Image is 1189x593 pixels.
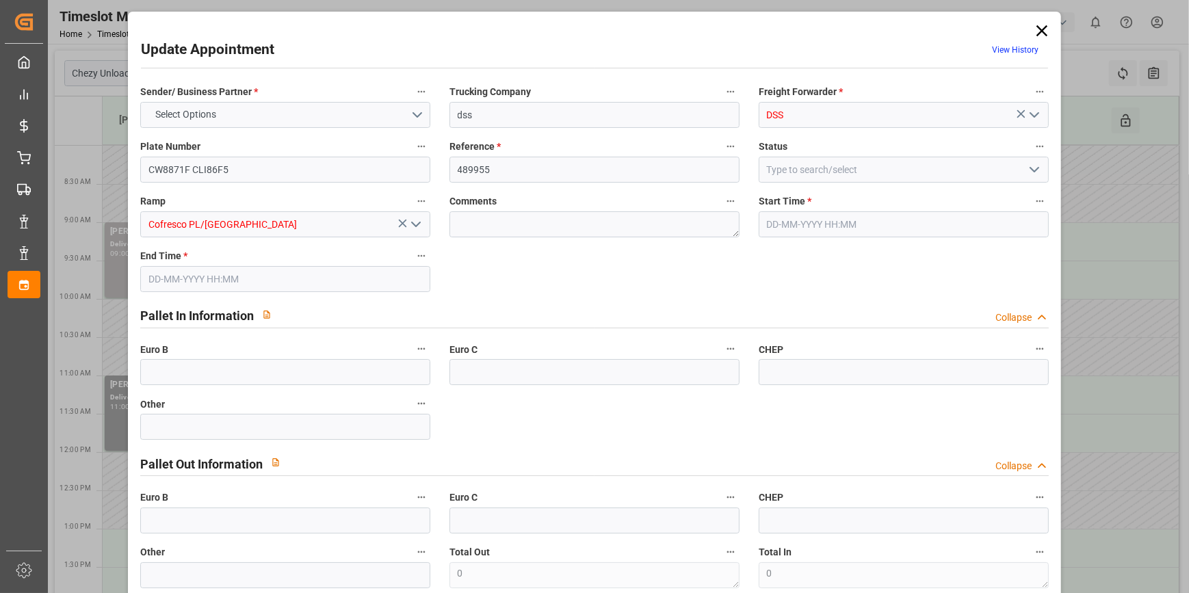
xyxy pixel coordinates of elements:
[995,459,1032,473] div: Collapse
[722,488,740,506] button: Euro C
[413,543,430,561] button: Other
[759,490,783,505] span: CHEP
[413,192,430,210] button: Ramp
[759,562,1049,588] textarea: 0
[449,85,531,99] span: Trucking Company
[413,488,430,506] button: Euro B
[759,140,787,154] span: Status
[449,562,740,588] textarea: 0
[722,543,740,561] button: Total Out
[759,157,1049,183] input: Type to search/select
[413,247,430,265] button: End Time *
[449,343,478,357] span: Euro C
[449,194,497,209] span: Comments
[405,214,426,235] button: open menu
[759,343,783,357] span: CHEP
[759,194,811,209] span: Start Time
[140,102,430,128] button: open menu
[140,249,187,263] span: End Time
[254,302,280,328] button: View description
[140,266,430,292] input: DD-MM-YYYY HH:MM
[449,140,501,154] span: Reference
[722,83,740,101] button: Trucking Company
[1031,137,1049,155] button: Status
[449,545,490,559] span: Total Out
[759,545,792,559] span: Total In
[722,192,740,210] button: Comments
[140,455,263,473] h2: Pallet Out Information
[140,211,430,237] input: Type to search/select
[449,490,478,505] span: Euro C
[1031,83,1049,101] button: Freight Forwarder *
[1031,340,1049,358] button: CHEP
[992,45,1038,55] a: View History
[413,137,430,155] button: Plate Number
[722,340,740,358] button: Euro C
[140,490,168,505] span: Euro B
[1023,159,1043,181] button: open menu
[413,395,430,412] button: Other
[759,85,843,99] span: Freight Forwarder
[140,545,165,559] span: Other
[140,140,200,154] span: Plate Number
[759,211,1049,237] input: DD-MM-YYYY HH:MM
[140,397,165,412] span: Other
[140,306,254,325] h2: Pallet In Information
[1023,105,1043,126] button: open menu
[413,83,430,101] button: Sender/ Business Partner *
[1031,192,1049,210] button: Start Time *
[1031,488,1049,506] button: CHEP
[722,137,740,155] button: Reference *
[140,85,258,99] span: Sender/ Business Partner
[140,194,166,209] span: Ramp
[263,449,289,475] button: View description
[1031,543,1049,561] button: Total In
[140,343,168,357] span: Euro B
[148,107,223,122] span: Select Options
[413,340,430,358] button: Euro B
[141,39,274,61] h2: Update Appointment
[995,311,1032,325] div: Collapse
